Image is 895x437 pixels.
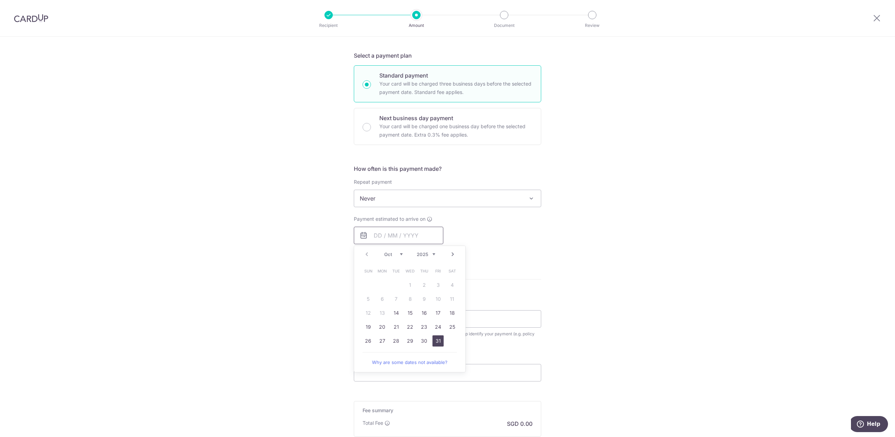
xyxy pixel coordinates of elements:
[377,335,388,347] a: 27
[363,321,374,333] a: 19
[478,22,530,29] p: Document
[354,216,425,223] span: Payment estimated to arrive on
[418,265,430,277] span: Thursday
[379,114,532,122] p: Next business day payment
[303,22,355,29] p: Recipient
[391,321,402,333] a: 21
[507,420,532,428] p: SGD 0.00
[363,335,374,347] a: 26
[391,265,402,277] span: Tuesday
[404,321,416,333] a: 22
[354,51,541,60] h5: Select a payment plan
[432,265,444,277] span: Friday
[363,355,457,369] a: Why are some dates not available?
[14,14,48,22] img: CardUp
[391,307,402,319] a: 14
[404,265,416,277] span: Wednesday
[446,321,458,333] a: 25
[354,165,541,173] h5: How often is this payment made?
[404,307,416,319] a: 15
[446,307,458,319] a: 18
[377,265,388,277] span: Monday
[418,321,430,333] a: 23
[418,307,430,319] a: 16
[363,265,374,277] span: Sunday
[379,80,532,96] p: Your card will be charged three business days before the selected payment date. Standard fee appl...
[404,335,416,347] a: 29
[363,407,532,414] h5: Fee summary
[449,250,457,258] a: Next
[432,307,444,319] a: 17
[379,122,532,139] p: Your card will be charged one business day before the selected payment date. Extra 0.3% fee applies.
[391,22,442,29] p: Amount
[354,179,392,185] label: Repeat payment
[446,265,458,277] span: Saturday
[391,335,402,347] a: 28
[354,190,541,207] span: Never
[379,71,532,80] p: Standard payment
[851,416,888,434] iframe: Opens a widget where you can find more information
[418,335,430,347] a: 30
[432,321,444,333] a: 24
[363,420,383,427] p: Total Fee
[432,335,444,347] a: 31
[354,227,443,244] input: DD / MM / YYYY
[566,22,618,29] p: Review
[377,321,388,333] a: 20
